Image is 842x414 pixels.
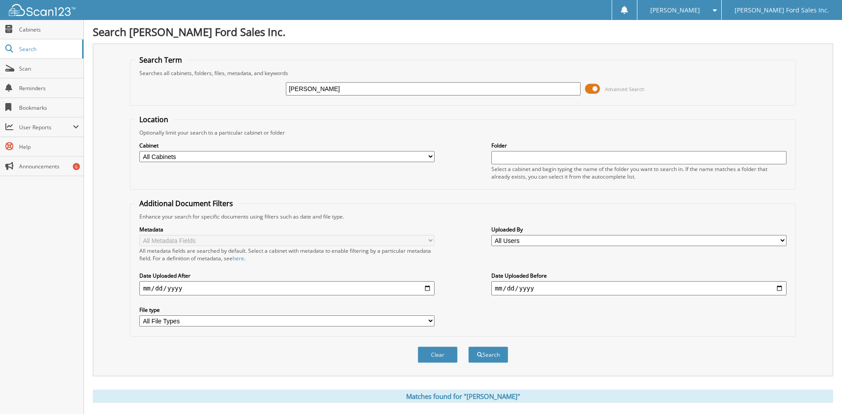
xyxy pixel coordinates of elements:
[605,86,644,92] span: Advanced Search
[468,346,508,363] button: Search
[73,163,80,170] div: 6
[19,123,73,131] span: User Reports
[418,346,458,363] button: Clear
[19,163,79,170] span: Announcements
[139,272,435,279] label: Date Uploaded After
[491,272,787,279] label: Date Uploaded Before
[93,24,833,39] h1: Search [PERSON_NAME] Ford Sales Inc.
[135,213,791,220] div: Enhance your search for specific documents using filters such as date and file type.
[139,306,435,314] label: File type
[19,45,78,53] span: Search
[135,199,237,208] legend: Additional Document Filters
[135,69,791,77] div: Searches all cabinets, folders, files, metadata, and keywords
[139,142,435,149] label: Cabinet
[139,226,435,233] label: Metadata
[19,104,79,111] span: Bookmarks
[491,281,787,295] input: end
[9,4,75,16] img: scan123-logo-white.svg
[491,142,787,149] label: Folder
[19,65,79,72] span: Scan
[491,226,787,233] label: Uploaded By
[19,84,79,92] span: Reminders
[491,165,787,180] div: Select a cabinet and begin typing the name of the folder you want to search in. If the name match...
[139,281,435,295] input: start
[735,8,829,13] span: [PERSON_NAME] Ford Sales Inc.
[135,115,173,124] legend: Location
[135,129,791,136] div: Optionally limit your search to a particular cabinet or folder
[139,247,435,262] div: All metadata fields are searched by default. Select a cabinet with metadata to enable filtering b...
[19,26,79,33] span: Cabinets
[19,143,79,151] span: Help
[135,55,186,65] legend: Search Term
[233,255,244,262] a: here
[93,390,833,403] div: Matches found for "[PERSON_NAME]"
[650,8,700,13] span: [PERSON_NAME]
